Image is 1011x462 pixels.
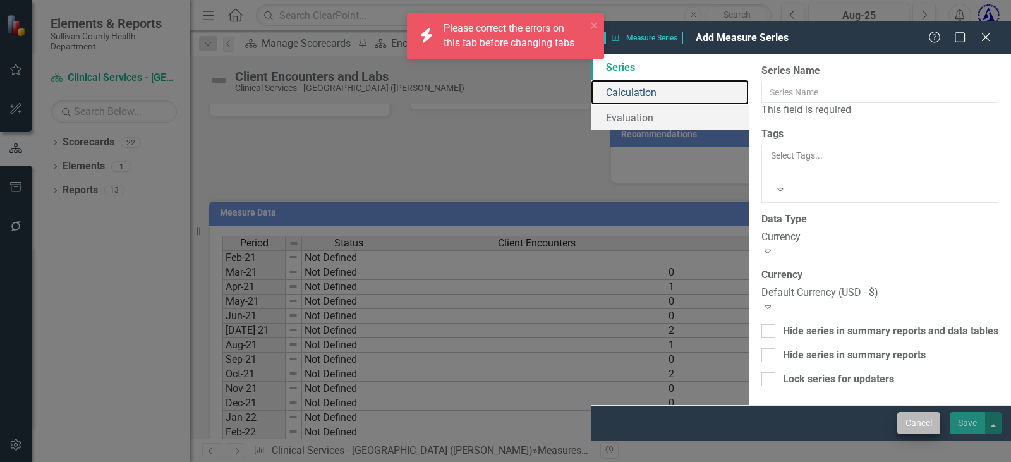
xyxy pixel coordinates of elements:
div: Currency [761,230,998,245]
div: Hide series in summary reports and data tables [783,324,998,339]
div: Hide series in summary reports [783,348,926,363]
span: Measure Series [603,32,683,44]
a: Evaluation [591,105,749,130]
label: Currency [761,268,802,283]
label: Tags [761,127,784,142]
div: This field is required [761,103,998,118]
div: Lock series for updaters [783,372,894,387]
span: Add Measure Series [696,32,789,44]
button: close [590,18,599,32]
input: Series Name [761,82,998,103]
div: Select Tags... [771,149,989,162]
button: Save [950,412,985,434]
div: Please correct the errors on this tab before changing tabs [444,21,586,51]
div: Default Currency (USD - $) [761,286,998,300]
a: Series [591,54,749,80]
button: Cancel [897,412,940,434]
label: Data Type [761,212,807,227]
label: Series Name [761,64,820,78]
a: Calculation [591,80,749,105]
